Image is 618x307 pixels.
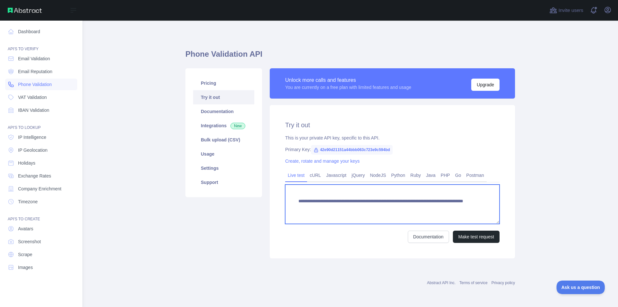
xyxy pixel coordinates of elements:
a: Documentation [193,104,254,119]
a: Terms of service [459,281,487,285]
span: IP Geolocation [18,147,48,153]
a: Bulk upload (CSV) [193,133,254,147]
a: Ruby [408,170,424,180]
button: Invite users [548,5,585,15]
a: Exchange Rates [5,170,77,182]
a: IP Geolocation [5,144,77,156]
span: Images [18,264,33,271]
span: Holidays [18,160,35,166]
a: Email Validation [5,53,77,64]
a: Java [424,170,438,180]
a: Python [389,170,408,180]
iframe: Toggle Customer Support [557,281,605,294]
a: Live test [285,170,307,180]
a: Postman [464,170,487,180]
a: Settings [193,161,254,175]
a: Integrations New [193,119,254,133]
a: VAT Validation [5,91,77,103]
a: Screenshot [5,236,77,247]
a: jQuery [349,170,367,180]
a: Scrape [5,249,77,260]
a: Holidays [5,157,77,169]
a: Go [453,170,464,180]
span: IBAN Validation [18,107,49,113]
div: You are currently on a free plan with limited features and usage [285,84,411,91]
a: Company Enrichment [5,183,77,195]
a: Timezone [5,196,77,207]
a: Support [193,175,254,189]
button: Upgrade [471,79,500,91]
span: Avatars [18,225,33,232]
a: Try it out [193,90,254,104]
div: API'S TO CREATE [5,209,77,222]
a: NodeJS [367,170,389,180]
a: Avatars [5,223,77,235]
a: cURL [307,170,323,180]
a: Phone Validation [5,79,77,90]
a: IBAN Validation [5,104,77,116]
span: Invite users [558,7,583,14]
span: IP Intelligence [18,134,46,140]
span: 42e90d21151a44bbb063c723e9c594bd [311,145,393,155]
div: Primary Key: [285,146,500,153]
span: Phone Validation [18,81,52,88]
a: Images [5,262,77,273]
a: IP Intelligence [5,131,77,143]
a: Create, rotate and manage your keys [285,158,360,164]
span: Screenshot [18,238,41,245]
a: Abstract API Inc. [427,281,456,285]
span: Timezone [18,198,38,205]
h1: Phone Validation API [185,49,515,64]
a: Dashboard [5,26,77,37]
span: New [230,123,245,129]
button: Make test request [453,231,500,243]
span: Exchange Rates [18,173,51,179]
a: Usage [193,147,254,161]
img: Abstract API [8,8,42,13]
a: Documentation [408,231,449,243]
span: VAT Validation [18,94,47,101]
div: API'S TO VERIFY [5,39,77,52]
span: Scrape [18,251,32,258]
div: API'S TO LOOKUP [5,117,77,130]
a: Privacy policy [492,281,515,285]
div: Unlock more calls and features [285,76,411,84]
span: Email Reputation [18,68,52,75]
a: Pricing [193,76,254,90]
a: Email Reputation [5,66,77,77]
a: PHP [438,170,453,180]
div: This is your private API key, specific to this API. [285,135,500,141]
span: Company Enrichment [18,186,61,192]
h2: Try it out [285,120,500,130]
span: Email Validation [18,55,50,62]
a: Javascript [323,170,349,180]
